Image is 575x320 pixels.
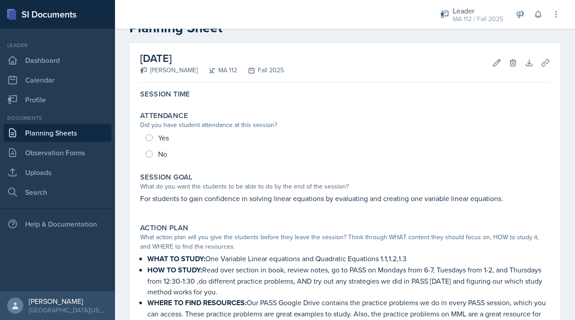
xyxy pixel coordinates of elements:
[147,264,550,297] p: Read over section in book, review notes, go to PASS on Mondays from 6-7, Tuesdays from 1-2, and T...
[147,253,550,264] p: One Variable Linear equations and Quadratic Equations 1.1,1.2,1.3
[147,265,202,275] strong: HOW TO STUDY:
[453,14,503,24] div: MA 112 / Fall 2025
[140,173,193,182] label: Session Goal
[147,254,205,264] strong: WHAT TO STUDY:
[140,111,188,120] label: Attendance
[140,90,190,99] label: Session Time
[4,51,111,69] a: Dashboard
[237,66,284,75] div: Fall 2025
[4,163,111,181] a: Uploads
[4,41,111,49] div: Leader
[198,66,237,75] div: MA 112
[140,232,550,251] div: What action plan will you give the students before they leave the session? Think through WHAT con...
[4,124,111,142] a: Planning Sheets
[29,297,108,306] div: [PERSON_NAME]
[4,215,111,233] div: Help & Documentation
[453,5,503,16] div: Leader
[140,193,550,204] p: For students to gain confidence in solving linear equations by evaluating and creating one variab...
[140,120,550,130] div: Did you have student attendance at this session?
[4,114,111,122] div: Documents
[147,298,247,308] strong: WHERE TO FIND RESOURCES:
[4,71,111,89] a: Calendar
[4,183,111,201] a: Search
[129,20,561,36] h2: Planning Sheet
[29,306,108,315] div: [GEOGRAPHIC_DATA][US_STATE] in [GEOGRAPHIC_DATA]
[140,50,284,66] h2: [DATE]
[140,182,550,191] div: What do you want the students to be able to do by the end of the session?
[140,66,198,75] div: [PERSON_NAME]
[140,224,188,232] label: Action Plan
[4,91,111,109] a: Profile
[4,144,111,162] a: Observation Forms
